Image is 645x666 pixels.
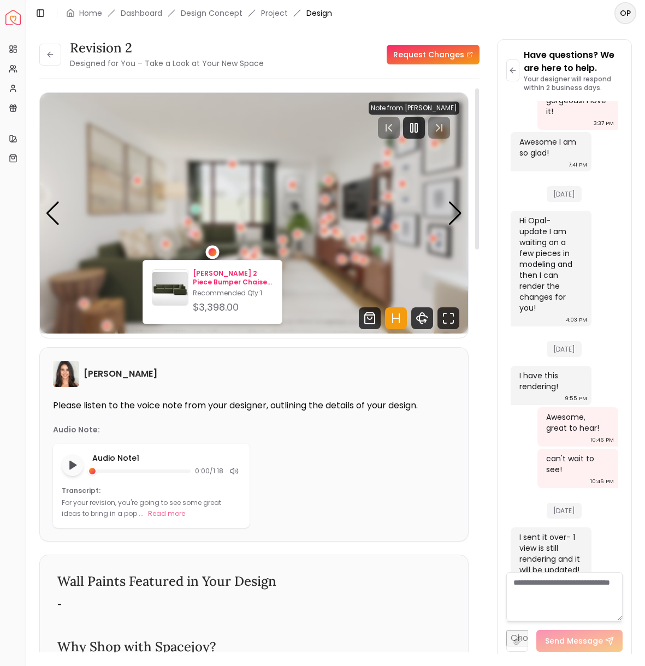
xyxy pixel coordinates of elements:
svg: Hotspots Toggle [385,307,407,329]
a: Home [79,8,102,19]
p: Audio Note: [53,424,100,435]
li: Design Concept [181,8,242,19]
div: Awesome I am so glad! [519,136,581,158]
div: Note from [PERSON_NAME] [369,102,459,115]
span: 0:00 / 1:18 [195,467,223,475]
div: 10:46 PM [590,476,614,487]
div: $3,398.00 [193,300,273,315]
h6: [PERSON_NAME] [84,367,157,380]
div: 3:37 PM [594,118,614,129]
div: 7:41 PM [569,159,587,170]
a: Spacejoy [5,10,21,25]
p: Please listen to the voice note from your designer, outlining the details of your design. [53,400,455,411]
h3: Why Shop with Spacejoy? [57,638,451,656]
div: Awesome, great to hear! [546,412,607,433]
button: OP [614,2,636,24]
img: Angela Amore [53,361,79,387]
p: Recommended Qty: 1 [193,289,273,298]
span: [DATE] [547,503,582,519]
div: - [57,599,451,612]
p: Your designer will respond within 2 business days. [524,75,623,92]
p: [PERSON_NAME] 2 Piece Bumper Chaise Sectional Tarragon [193,269,273,287]
div: I sent it over- 1 view is still rendering and it will be updated! [519,532,581,575]
div: 9:55 PM [565,393,587,404]
img: Design Render 1 [40,93,468,334]
img: Harris 2 Piece Bumper Chaise Sectional Tarragon [152,272,188,307]
svg: 360 View [411,307,433,329]
p: Have questions? We are here to help. [524,49,623,75]
h3: Revision 2 [70,39,264,57]
p: Transcript: [62,486,241,495]
span: [DATE] [547,186,582,202]
div: I have this rendering! [519,370,581,392]
div: 4:03 PM [566,314,587,325]
small: Designed for You – Take a Look at Your New Space [70,58,264,69]
div: 1 / 3 [40,93,468,334]
div: can't wait to see! [546,453,607,475]
a: Dashboard [121,8,162,19]
nav: breadcrumb [66,8,332,19]
div: gorgeous! i love it! [546,95,607,117]
button: Play audio note [62,454,84,476]
svg: Shop Products from this design [359,307,381,329]
svg: Pause [407,121,421,134]
img: Spacejoy Logo [5,10,21,25]
div: 10:46 PM [590,435,614,445]
p: For your revision, you're going to see some great ideas to bring in a pop ... [62,498,221,518]
div: Mute audio [228,465,241,478]
span: [DATE] [547,341,582,357]
div: Hi Opal- update I am waiting on a few pieces in modeling and then I can render the changes for you! [519,215,581,313]
a: Harris 2 Piece Bumper Chaise Sectional Tarragon[PERSON_NAME] 2 Piece Bumper Chaise Sectional Tarr... [152,269,273,315]
div: Carousel [40,93,468,334]
h3: Wall Paints Featured in Your Design [57,573,451,590]
button: Read more [148,508,185,519]
span: Design [306,8,332,19]
span: OP [616,3,635,23]
a: Project [261,8,288,19]
p: Audio Note 1 [92,453,241,463]
div: Next slide [448,201,463,225]
a: Request Changes [387,45,480,64]
svg: Fullscreen [437,307,459,329]
div: Previous slide [45,201,60,225]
